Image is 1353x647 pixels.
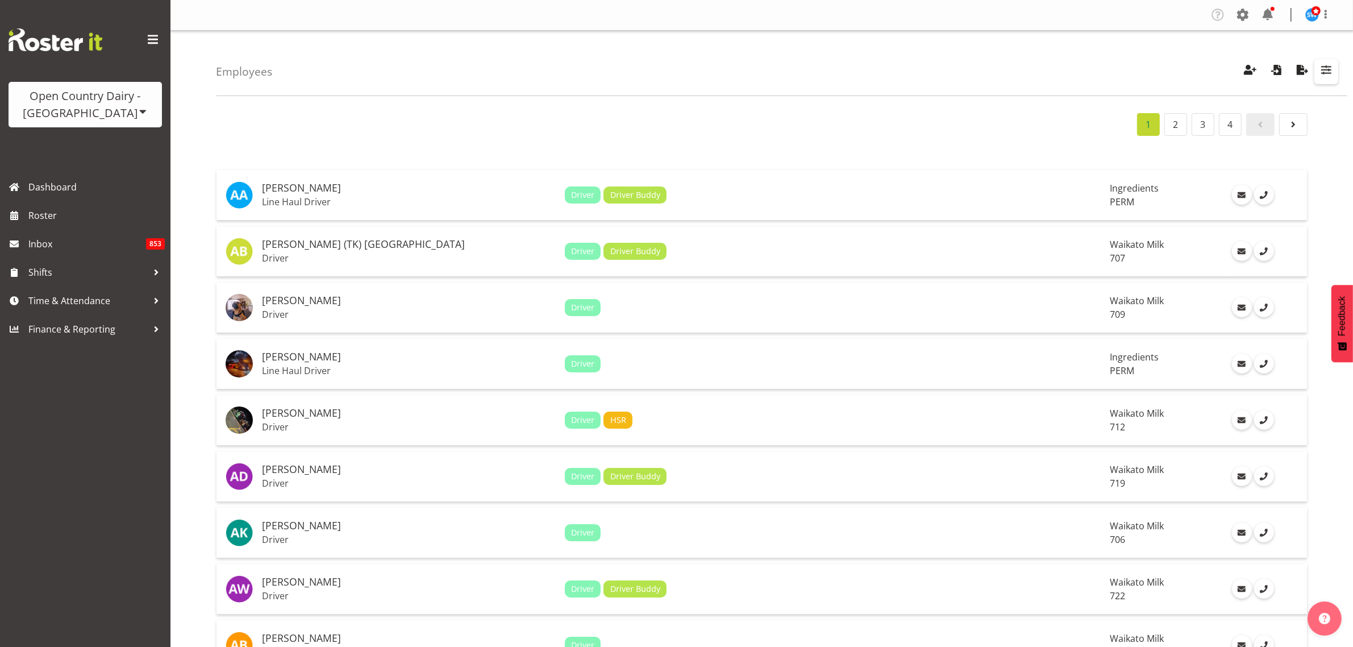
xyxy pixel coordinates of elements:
a: Email Employee [1232,185,1252,205]
span: Dashboard [28,179,165,196]
a: Email Employee [1232,410,1252,430]
a: Call Employee [1254,466,1274,486]
h5: [PERSON_NAME] [262,295,556,306]
span: Ingredients [1110,182,1159,194]
span: HSR [610,414,626,426]
p: Line Haul Driver [262,196,556,208]
span: 722 [1110,590,1126,602]
span: 706 [1110,533,1126,546]
img: alan-bedford8161.jpg [226,238,253,265]
span: Driver [571,358,594,370]
img: help-xxl-2.png [1319,613,1330,624]
img: Rosterit website logo [9,28,102,51]
img: alex-barclayd877fa5d6d91228f431b11d7c95ff4e8.png [226,294,253,321]
span: Waikato Milk [1110,576,1164,588]
span: Driver [571,414,594,426]
span: Feedback [1337,296,1347,336]
span: PERM [1110,364,1135,377]
span: Waikato Milk [1110,238,1164,251]
span: Inbox [28,235,146,252]
img: andrew-de-lautour10099.jpg [226,463,253,490]
span: 719 [1110,477,1126,490]
a: Page 2. [1164,113,1187,136]
span: Waikato Milk [1110,632,1164,645]
span: 853 [146,238,165,250]
a: Page 0. [1246,113,1275,136]
span: Driver [571,245,594,258]
span: Driver [571,301,594,314]
h5: [PERSON_NAME] [262,633,556,644]
button: Filter Employees [1314,59,1338,84]
span: 707 [1110,252,1126,264]
div: Open Country Dairy - [GEOGRAPHIC_DATA] [20,88,151,122]
a: Call Employee [1254,297,1274,317]
a: Call Employee [1254,241,1274,261]
h5: [PERSON_NAME] [262,577,556,588]
span: Waikato Milk [1110,295,1164,307]
span: Ingredients [1110,351,1159,363]
span: Roster [28,207,165,224]
a: Call Employee [1254,354,1274,374]
p: Driver [262,534,556,545]
span: Driver [571,526,594,539]
h4: Employees [216,65,272,78]
span: Finance & Reporting [28,321,148,338]
p: Driver [262,252,556,264]
span: Driver [571,189,594,201]
span: Driver Buddy [610,583,660,595]
button: Create Employees [1238,59,1262,84]
a: Email Employee [1232,522,1252,542]
a: Page 4. [1219,113,1242,136]
a: Email Employee [1232,354,1252,374]
h5: [PERSON_NAME] [262,464,556,475]
button: Feedback - Show survey [1331,285,1353,362]
h5: [PERSON_NAME] [262,351,556,363]
img: andrew-kearns11239.jpg [226,519,253,546]
span: Driver [571,583,594,595]
h5: [PERSON_NAME] [262,183,556,194]
button: Export Employees [1290,59,1314,84]
p: Driver [262,309,556,320]
img: andy-webb8163.jpg [226,575,253,603]
a: Call Employee [1254,522,1274,542]
span: Driver Buddy [610,245,660,258]
span: Waikato Milk [1110,463,1164,476]
a: Call Employee [1254,579,1274,599]
span: 709 [1110,308,1126,321]
p: Driver [262,590,556,602]
p: Driver [262,478,556,489]
span: 712 [1110,421,1126,433]
p: Line Haul Driver [262,365,556,376]
img: steve-webb8258.jpg [1305,8,1319,22]
a: Call Employee [1254,185,1274,205]
span: Driver Buddy [610,189,660,201]
p: Driver [262,421,556,433]
a: Page 3. [1192,113,1214,136]
a: Page 2. [1279,113,1308,136]
span: PERM [1110,196,1135,208]
a: Email Employee [1232,297,1252,317]
button: Import Employees [1264,59,1288,84]
span: Driver [571,470,594,483]
h5: [PERSON_NAME] [262,408,556,419]
span: Driver Buddy [610,470,660,483]
span: Shifts [28,264,148,281]
h5: [PERSON_NAME] [262,520,556,532]
img: amba-swann7ed9d8112a71dfd9dade164ec80c2a42.png [226,350,253,378]
span: Waikato Milk [1110,520,1164,532]
a: Email Employee [1232,241,1252,261]
a: Email Employee [1232,466,1252,486]
span: Time & Attendance [28,292,148,309]
h5: [PERSON_NAME] (TK) [GEOGRAPHIC_DATA] [262,239,556,250]
a: Email Employee [1232,579,1252,599]
span: Waikato Milk [1110,407,1164,420]
img: amrik-singh03ac6be936c81c43ac146ad11541ec6c.png [226,407,253,434]
a: Call Employee [1254,410,1274,430]
img: abhilash-antony8160.jpg [226,181,253,209]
